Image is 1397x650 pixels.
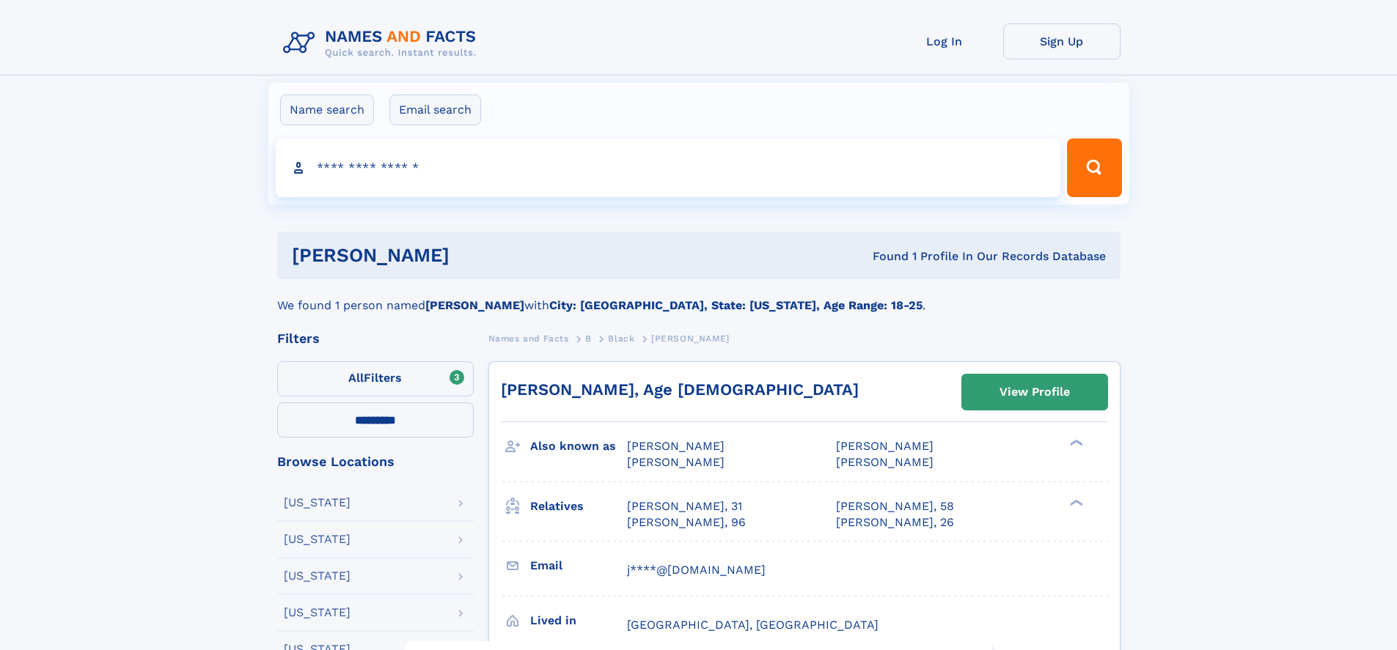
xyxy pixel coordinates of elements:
[284,570,351,582] div: [US_STATE]
[651,333,730,344] span: [PERSON_NAME]
[585,329,592,347] a: B
[836,514,954,531] a: [PERSON_NAME], 26
[284,607,351,618] div: [US_STATE]
[608,329,634,347] a: Black
[280,95,374,125] label: Name search
[389,95,481,125] label: Email search
[277,279,1121,314] div: We found 1 person named with .
[277,455,474,468] div: Browse Locations
[661,248,1106,265] div: Found 1 Profile In Our Records Database
[284,497,351,509] div: [US_STATE]
[276,139,1061,197] input: search input
[292,246,661,265] h1: [PERSON_NAME]
[585,333,592,344] span: B
[530,553,627,578] h3: Email
[1003,23,1121,59] a: Sign Up
[1066,438,1084,448] div: ❯
[277,361,474,396] label: Filters
[836,439,934,453] span: [PERSON_NAME]
[284,533,351,545] div: [US_STATE]
[530,434,627,459] h3: Also known as
[488,329,569,347] a: Names and Facts
[549,298,923,312] b: City: [GEOGRAPHIC_DATA], State: [US_STATE], Age Range: 18-25
[627,498,742,514] a: [PERSON_NAME], 31
[627,439,725,453] span: [PERSON_NAME]
[530,494,627,519] h3: Relatives
[530,608,627,633] h3: Lived in
[836,498,954,514] a: [PERSON_NAME], 58
[1000,375,1070,409] div: View Profile
[962,374,1107,410] a: View Profile
[608,333,634,344] span: Black
[348,371,364,385] span: All
[886,23,1003,59] a: Log In
[277,23,488,63] img: Logo Names and Facts
[627,618,879,632] span: [GEOGRAPHIC_DATA], [GEOGRAPHIC_DATA]
[277,332,474,345] div: Filters
[501,380,859,399] a: [PERSON_NAME], Age [DEMOGRAPHIC_DATA]
[627,514,746,531] a: [PERSON_NAME], 96
[1066,498,1084,507] div: ❯
[425,298,524,312] b: [PERSON_NAME]
[627,455,725,469] span: [PERSON_NAME]
[1067,139,1121,197] button: Search Button
[836,455,934,469] span: [PERSON_NAME]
